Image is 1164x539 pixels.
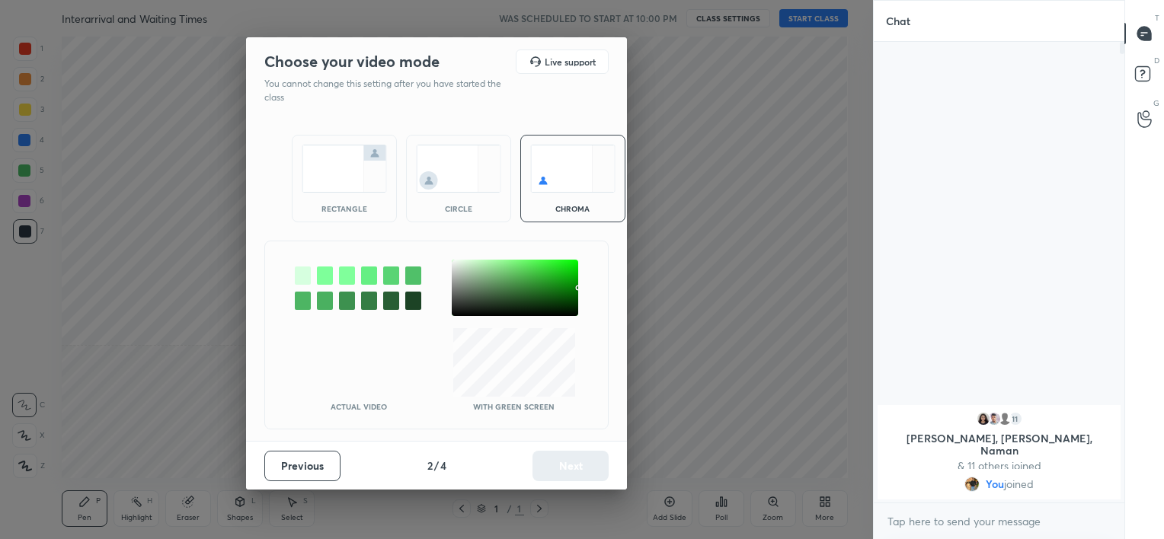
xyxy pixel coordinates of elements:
[440,458,446,474] h4: 4
[874,1,923,41] p: Chat
[264,52,440,72] h2: Choose your video mode
[1004,478,1034,490] span: joined
[542,205,603,212] div: chroma
[416,145,501,193] img: circleScreenIcon.acc0effb.svg
[264,77,511,104] p: You cannot change this setting after you have started the class
[530,145,616,193] img: chromaScreenIcon.c19ab0a0.svg
[997,411,1012,426] img: default.png
[986,478,1004,490] span: You
[887,432,1111,457] p: [PERSON_NAME], [PERSON_NAME], Naman
[1153,97,1159,109] p: G
[314,205,375,212] div: rectangle
[1155,12,1159,24] p: T
[331,403,387,410] p: Actual Video
[976,411,991,426] img: b6848bcfb59f480ea4e416690ef8e146.jpg
[545,57,596,66] h5: Live support
[987,411,1002,426] img: c45aa34c5ceb498eabd9c86759d599e2.jpg
[473,403,555,410] p: With green screen
[887,460,1111,472] p: & 11 others joined
[964,477,980,492] img: 5e1f66a2e018416d848ccd0b71c63bf1.jpg
[302,145,387,193] img: normalScreenIcon.ae25ed63.svg
[427,458,433,474] h4: 2
[434,458,439,474] h4: /
[1154,55,1159,66] p: D
[1008,411,1023,426] div: 11
[874,402,1124,502] div: grid
[428,205,489,212] div: circle
[264,451,341,481] button: Previous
